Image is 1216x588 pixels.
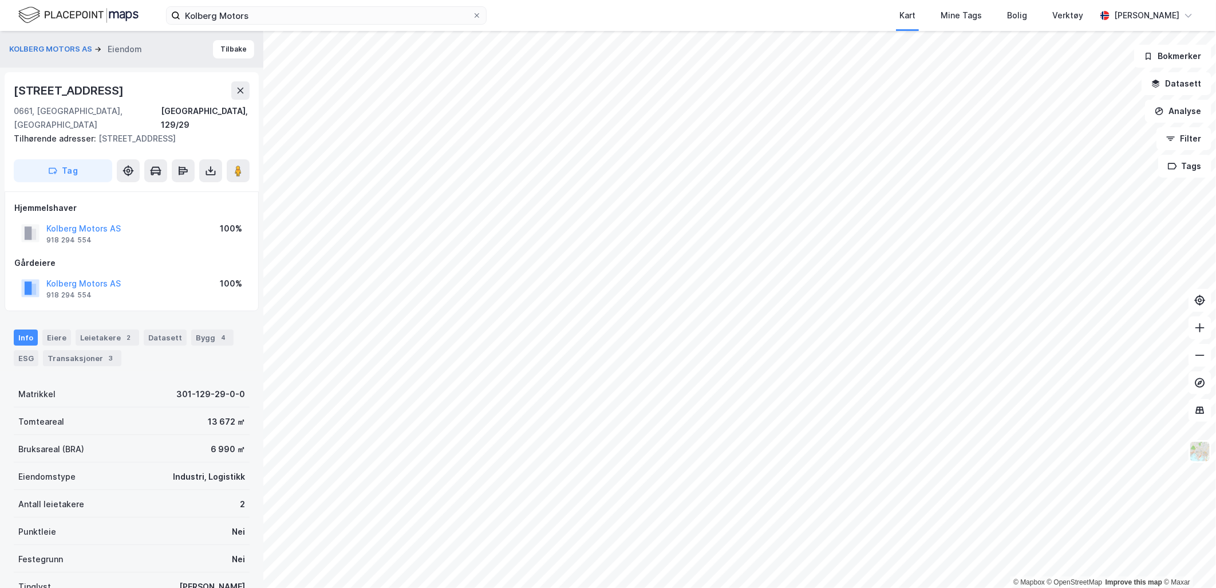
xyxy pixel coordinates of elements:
[18,387,56,401] div: Matrikkel
[18,497,84,511] div: Antall leietakere
[1156,127,1211,150] button: Filter
[1013,578,1045,586] a: Mapbox
[1158,155,1211,178] button: Tags
[240,497,245,511] div: 2
[14,330,38,346] div: Info
[14,104,161,132] div: 0661, [GEOGRAPHIC_DATA], [GEOGRAPHIC_DATA]
[208,415,245,429] div: 13 672 ㎡
[1106,578,1162,586] a: Improve this map
[211,442,245,456] div: 6 990 ㎡
[1052,9,1083,22] div: Verktøy
[191,330,234,346] div: Bygg
[46,236,92,245] div: 918 294 554
[176,387,245,401] div: 301-129-29-0-0
[161,104,250,132] div: [GEOGRAPHIC_DATA], 129/29
[1114,9,1179,22] div: [PERSON_NAME]
[18,415,64,429] div: Tomteareal
[899,9,915,22] div: Kart
[213,40,254,58] button: Tilbake
[14,256,249,270] div: Gårdeiere
[1189,441,1211,462] img: Z
[14,134,98,143] span: Tilhørende adresser:
[220,222,242,236] div: 100%
[173,470,245,484] div: Industri, Logistikk
[42,330,71,346] div: Eiere
[1159,533,1216,588] iframe: Chat Widget
[9,44,94,55] button: KOLBERG MOTORS AS
[18,552,63,566] div: Festegrunn
[123,332,135,343] div: 2
[105,352,117,364] div: 3
[46,291,92,300] div: 918 294 554
[144,330,187,346] div: Datasett
[232,552,245,566] div: Nei
[232,525,245,539] div: Nei
[1047,578,1103,586] a: OpenStreetMap
[14,159,112,182] button: Tag
[1145,100,1211,123] button: Analyse
[14,81,126,100] div: [STREET_ADDRESS]
[941,9,982,22] div: Mine Tags
[14,350,38,366] div: ESG
[43,350,121,366] div: Transaksjoner
[1142,72,1211,95] button: Datasett
[180,7,472,24] input: Søk på adresse, matrikkel, gårdeiere, leietakere eller personer
[14,201,249,215] div: Hjemmelshaver
[108,42,142,56] div: Eiendom
[18,470,76,484] div: Eiendomstype
[76,330,139,346] div: Leietakere
[14,132,240,146] div: [STREET_ADDRESS]
[18,5,139,25] img: logo.f888ab2527a4732fd821a326f86c7f29.svg
[218,332,229,343] div: 4
[18,442,84,456] div: Bruksareal (BRA)
[220,277,242,291] div: 100%
[1134,45,1211,68] button: Bokmerker
[18,525,56,539] div: Punktleie
[1007,9,1027,22] div: Bolig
